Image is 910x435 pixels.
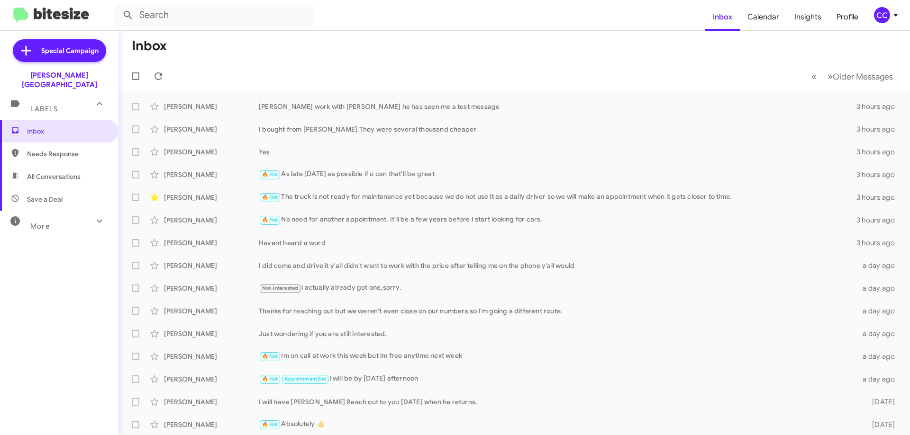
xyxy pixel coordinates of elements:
[164,352,259,361] div: [PERSON_NAME]
[857,397,902,407] div: [DATE]
[806,67,822,86] button: Previous
[856,170,902,179] div: 3 hours ago
[164,215,259,225] div: [PERSON_NAME]
[259,147,856,157] div: Yes
[164,374,259,384] div: [PERSON_NAME]
[262,421,278,427] span: 🔥 Hot
[27,195,63,204] span: Save a Deal
[259,192,856,203] div: The truck is not ready for maintenance yet because we do not use it as a daily driver so we will ...
[164,420,259,429] div: [PERSON_NAME]
[856,238,902,248] div: 3 hours ago
[833,71,893,82] span: Older Messages
[164,102,259,111] div: [PERSON_NAME]
[829,3,866,31] a: Profile
[164,124,259,134] div: [PERSON_NAME]
[259,306,857,316] div: Thanks for reaching out but we weren't even close on our numbers so I'm going a different route.
[164,284,259,293] div: [PERSON_NAME]
[164,193,259,202] div: [PERSON_NAME]
[30,105,58,113] span: Labels
[806,67,899,86] nav: Page navigation example
[857,352,902,361] div: a day ago
[856,124,902,134] div: 3 hours ago
[856,193,902,202] div: 3 hours ago
[164,261,259,270] div: [PERSON_NAME]
[857,306,902,316] div: a day ago
[164,170,259,179] div: [PERSON_NAME]
[705,3,740,31] a: Inbox
[740,3,787,31] a: Calendar
[259,169,856,180] div: As late [DATE] as possible if u can that'll be great
[262,171,278,178] span: 🔥 Hot
[259,373,857,384] div: I will be by [DATE] afternoon
[857,420,902,429] div: [DATE]
[27,172,81,181] span: All Conversations
[259,124,856,134] div: I bought from [PERSON_NAME].They were several thousand cheaper
[857,374,902,384] div: a day ago
[874,7,890,23] div: CC
[30,222,50,231] span: More
[259,329,857,338] div: Just wondering if you are still interested.
[259,238,856,248] div: Havent heard a word
[259,419,857,430] div: Absolutely 👍
[164,147,259,157] div: [PERSON_NAME]
[27,126,108,136] span: Inbox
[857,284,902,293] div: a day ago
[259,102,856,111] div: [PERSON_NAME] work with [PERSON_NAME] he has seen me a test message
[787,3,829,31] a: Insights
[811,71,817,82] span: «
[262,376,278,382] span: 🔥 Hot
[259,397,857,407] div: I will have [PERSON_NAME] Reach out to you [DATE] when he returns.
[27,149,108,159] span: Needs Response
[164,238,259,248] div: [PERSON_NAME]
[115,4,314,27] input: Search
[259,261,857,270] div: I did come and drive it y'all didn't want to work with the price after telling me on the phone y'...
[259,351,857,362] div: Im on call at work this week but im free anytime next week
[284,376,326,382] span: Appointment Set
[857,329,902,338] div: a day ago
[856,215,902,225] div: 3 hours ago
[856,147,902,157] div: 3 hours ago
[828,71,833,82] span: »
[164,329,259,338] div: [PERSON_NAME]
[262,217,278,223] span: 🔥 Hot
[164,397,259,407] div: [PERSON_NAME]
[262,194,278,200] span: 🔥 Hot
[856,102,902,111] div: 3 hours ago
[164,306,259,316] div: [PERSON_NAME]
[866,7,900,23] button: CC
[822,67,899,86] button: Next
[857,261,902,270] div: a day ago
[259,283,857,293] div: i actually already got one,sorry.
[132,38,167,53] h1: Inbox
[41,46,99,55] span: Special Campaign
[13,39,106,62] a: Special Campaign
[262,353,278,359] span: 🔥 Hot
[259,214,856,225] div: No need for another appointment. It'll be a few years before I start looking for cars.
[262,285,299,291] span: Not-Interested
